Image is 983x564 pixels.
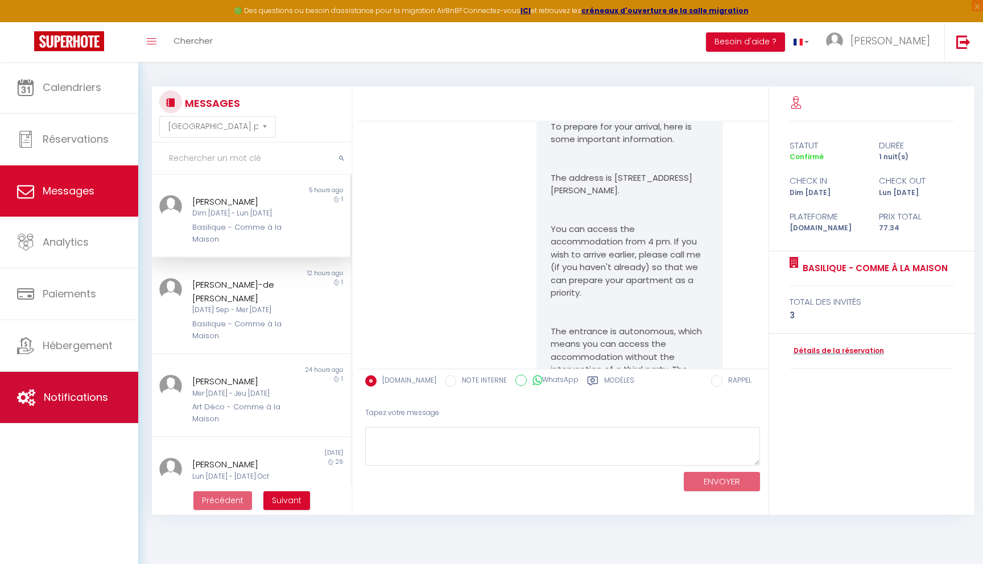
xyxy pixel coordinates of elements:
div: [PERSON_NAME] [192,375,293,388]
button: Besoin d'aide ? [706,32,785,52]
div: 24 hours ago [251,366,350,375]
img: ... [159,375,182,397]
span: Précédent [202,495,243,506]
button: Previous [193,491,252,511]
div: 77.34 [872,223,961,234]
div: total des invités [790,295,954,309]
img: Super Booking [34,31,104,51]
span: Réservations [43,132,109,146]
h3: MESSAGES [182,90,240,116]
span: Chercher [174,35,213,47]
p: The address is [STREET_ADDRESS][PERSON_NAME]. [551,172,708,197]
button: ENVOYER [684,472,760,492]
span: Paiements [43,287,96,301]
label: [DOMAIN_NAME] [377,375,436,388]
span: Suivant [272,495,301,506]
div: Lun [DATE] - [DATE] Oct [192,471,293,482]
div: [PERSON_NAME] [192,458,293,471]
span: [PERSON_NAME] [850,34,930,48]
a: Détails de la réservation [790,346,884,356]
img: ... [159,195,182,218]
div: check out [872,174,961,188]
span: Confirmé [790,152,824,161]
div: Prix total [872,210,961,223]
span: Calendriers [43,80,101,94]
div: Basilique - Comme à la Maison [192,222,293,245]
div: Tapez votre message [365,399,761,427]
div: 3 [790,309,954,322]
span: 1 [341,278,343,287]
span: 1 [341,375,343,383]
div: Lun [DATE] [872,188,961,198]
div: Mer [DATE] - Jeu [DATE] [192,388,293,399]
div: statut [782,139,872,152]
p: To prepare for your arrival, here is some important information. [551,121,708,146]
a: Chercher [165,22,221,62]
div: durée [872,139,961,152]
div: [DATE] Sep - Mer [DATE] [192,305,293,316]
a: créneaux d'ouverture de la salle migration [581,6,749,15]
div: 12 hours ago [251,269,350,278]
div: Dim [DATE] - Lun [DATE] [192,208,293,219]
div: Art Déco - Comme à la Maison [192,401,293,425]
span: Notifications [44,390,108,404]
div: Dim [DATE] [782,188,872,198]
img: ... [159,458,182,480]
div: Bellevue - Comme à la Maison [192,485,293,508]
p: The entrance is autonomous, which means you can access the accommodation without the intervention... [551,325,708,415]
div: [PERSON_NAME]-de [PERSON_NAME] [192,278,293,305]
button: Ouvrir le widget de chat LiveChat [9,5,43,39]
span: Messages [43,184,94,198]
a: ICI [521,6,531,15]
div: Plateforme [782,210,872,223]
div: [DOMAIN_NAME] [782,223,872,234]
div: 1 nuit(s) [872,152,961,163]
p: You can access the accommodation from 4 pm. If you wish to arrive earlier, please call me (if you... [551,223,708,300]
button: Next [263,491,310,511]
label: WhatsApp [527,375,579,387]
div: 5 hours ago [251,186,350,195]
label: NOTE INTERNE [456,375,507,388]
label: Modèles [604,375,634,389]
div: Basilique - Comme à la Maison [192,318,293,342]
span: 29 [336,458,343,466]
img: logout [956,35,970,49]
img: ... [159,278,182,301]
span: 1 [341,195,343,204]
div: [DATE] [251,449,350,458]
div: check in [782,174,872,188]
img: ... [826,32,843,49]
a: ... [PERSON_NAME] [817,22,944,62]
input: Rechercher un mot clé [152,143,352,175]
span: Analytics [43,235,89,249]
label: RAPPEL [722,375,751,388]
a: Basilique - Comme à la Maison [799,262,948,275]
div: [PERSON_NAME] [192,195,293,209]
span: Hébergement [43,338,113,353]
